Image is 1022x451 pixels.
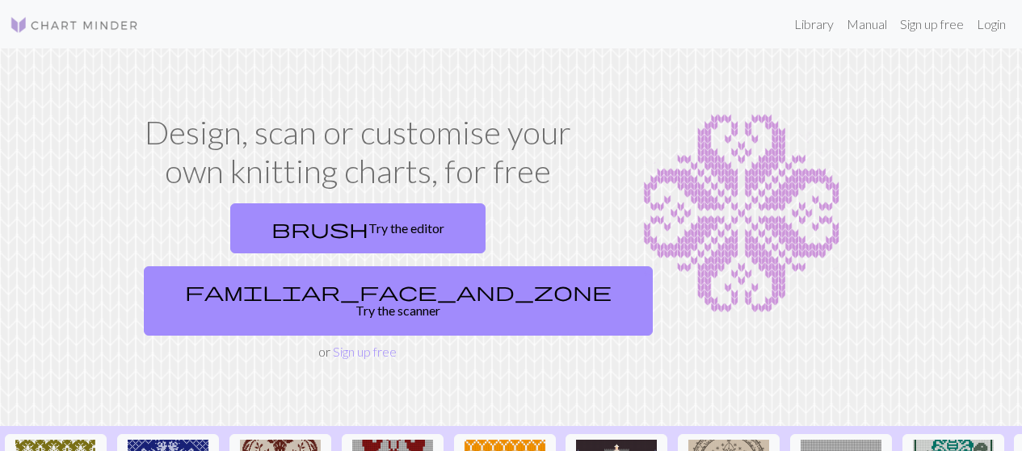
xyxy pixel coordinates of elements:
a: Manual [840,8,894,40]
a: Try the editor [230,203,486,253]
a: Library [788,8,840,40]
span: brush [271,217,368,240]
a: Sign up free [894,8,970,40]
a: Login [970,8,1012,40]
a: Try the scanner [144,266,653,336]
div: or [137,197,578,361]
img: Logo [10,15,139,35]
img: Chart example [598,113,885,315]
span: familiar_face_and_zone [185,280,612,303]
a: Sign up free [333,344,397,359]
h1: Design, scan or customise your own knitting charts, for free [137,113,578,190]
